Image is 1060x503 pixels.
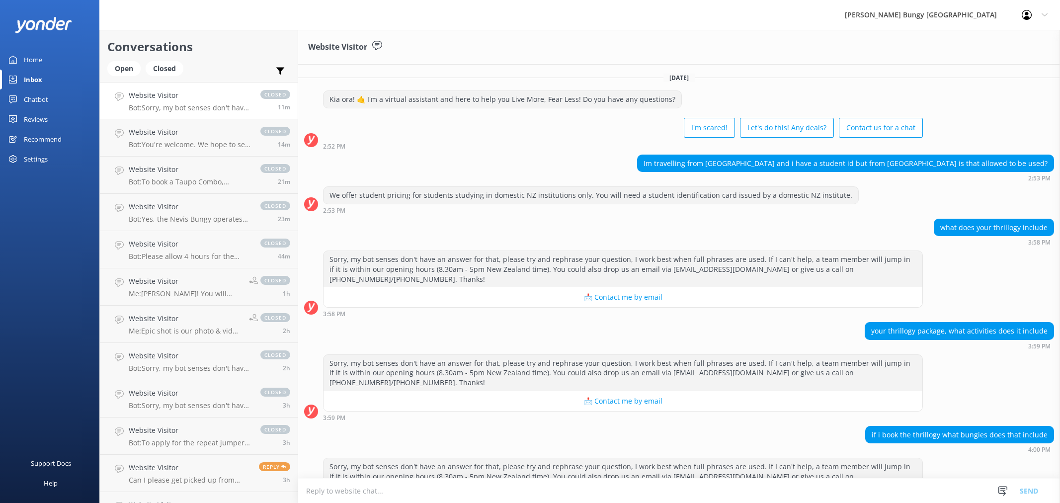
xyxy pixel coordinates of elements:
div: Chatbot [24,89,48,109]
h4: Website Visitor [129,425,250,436]
a: Website VisitorBot:You're welcome. We hope to see you at one of our [PERSON_NAME] locations soon!... [100,119,298,157]
strong: 3:58 PM [1028,240,1051,246]
a: Website VisitorBot:To book a Taupo Combo, including the bungy and jet boat, please give us a call... [100,157,298,194]
p: Bot: To apply for the repeat jumper discount via chat, please message between 8.30am-5pm NZST dai... [129,438,250,447]
h2: Conversations [107,37,290,56]
span: Reply [259,462,290,471]
h4: Website Visitor [129,164,250,175]
p: Me: [PERSON_NAME]! You will receive an email regarding feedback around 48 hours after your jump :) [129,289,242,298]
div: Open [107,61,141,76]
div: Inbox [24,70,42,89]
button: 📩 Contact me by email [324,391,922,411]
div: Reviews [24,109,48,129]
div: We offer student pricing for students studying in domestic NZ institutions only. You will need a ... [324,187,858,204]
span: Aug 22 2025 01:07pm (UTC +12:00) Pacific/Auckland [283,401,290,410]
a: Website VisitorBot:Sorry, my bot senses don't have an answer for that, please try and rephrase yo... [100,82,298,119]
span: closed [260,201,290,210]
div: Settings [24,149,48,169]
div: Im travelling from [GEOGRAPHIC_DATA] and i have a student id but from [GEOGRAPHIC_DATA] is that a... [638,155,1054,172]
div: your thrillogy package, what activities does it include [865,323,1054,339]
span: closed [260,313,290,322]
p: Bot: You're welcome. We hope to see you at one of our [PERSON_NAME] locations soon! [129,140,250,149]
p: Bot: Please allow 4 hours for the round trip to the Nevis Bungy, including return travel and acti... [129,252,250,261]
span: closed [260,239,290,248]
div: Help [44,473,58,493]
button: 📩 Contact me by email [324,287,922,307]
strong: 2:53 PM [1028,175,1051,181]
h4: Website Visitor [129,239,250,250]
h4: Website Visitor [129,127,250,138]
div: what does your thrillogy include [934,219,1054,236]
div: if i book the thrillogy what bungies does that include [866,426,1054,443]
div: Aug 22 2025 02:53pm (UTC +12:00) Pacific/Auckland [323,207,859,214]
div: Closed [146,61,183,76]
span: closed [260,164,290,173]
strong: 3:59 PM [323,415,345,421]
p: Bot: Sorry, my bot senses don't have an answer for that, please try and rephrase your question, I... [129,103,250,112]
h4: Website Visitor [129,313,242,324]
span: Aug 22 2025 01:50pm (UTC +12:00) Pacific/Auckland [283,327,290,335]
span: closed [260,388,290,397]
a: Open [107,63,146,74]
h4: Website Visitor [129,350,250,361]
span: Aug 22 2025 01:05pm (UTC +12:00) Pacific/Auckland [283,438,290,447]
p: Me: Epic shot is our photo & video software [129,327,242,335]
span: Aug 22 2025 03:49pm (UTC +12:00) Pacific/Auckland [278,177,290,186]
p: Bot: Sorry, my bot senses don't have an answer for that, please try and rephrase your question, I... [129,401,250,410]
p: Can I please get picked up from [GEOGRAPHIC_DATA]? Thank you [129,476,251,485]
button: Let's do this! Any deals? [740,118,834,138]
div: Recommend [24,129,62,149]
span: closed [260,90,290,99]
span: Aug 22 2025 04:00pm (UTC +12:00) Pacific/Auckland [278,103,290,111]
span: Aug 22 2025 02:45pm (UTC +12:00) Pacific/Auckland [283,289,290,298]
strong: 2:53 PM [323,208,345,214]
a: Website VisitorMe:Epic shot is our photo & video softwareclosed2h [100,306,298,343]
div: Sorry, my bot senses don't have an answer for that, please try and rephrase your question, I work... [324,251,922,287]
div: Sorry, my bot senses don't have an answer for that, please try and rephrase your question, I work... [324,355,922,391]
span: [DATE] [663,74,695,82]
h3: Website Visitor [308,41,367,54]
div: Aug 22 2025 03:58pm (UTC +12:00) Pacific/Auckland [323,310,923,317]
strong: 2:52 PM [323,144,345,150]
div: Aug 22 2025 03:58pm (UTC +12:00) Pacific/Auckland [934,239,1054,246]
div: Sorry, my bot senses don't have an answer for that, please try and rephrase your question, I work... [324,458,922,495]
p: Bot: Sorry, my bot senses don't have an answer for that, please try and rephrase your question, I... [129,364,250,373]
button: I'm scared! [684,118,735,138]
span: closed [260,276,290,285]
span: closed [260,425,290,434]
p: Bot: To book a Taupo Combo, including the bungy and jet boat, please give us a call at [PHONE_NUM... [129,177,250,186]
span: Aug 22 2025 01:48pm (UTC +12:00) Pacific/Auckland [283,364,290,372]
div: Aug 22 2025 02:53pm (UTC +12:00) Pacific/Auckland [637,174,1054,181]
a: Website VisitorBot:Yes, the Nevis Bungy operates in most weather conditions, including rain. It c... [100,194,298,231]
span: Aug 22 2025 03:47pm (UTC +12:00) Pacific/Auckland [278,215,290,223]
h4: Website Visitor [129,90,250,101]
div: Kia ora! 🤙 I'm a virtual assistant and here to help you Live More, Fear Less! Do you have any que... [324,91,681,108]
h4: Website Visitor [129,388,250,399]
h4: Website Visitor [129,462,251,473]
div: Support Docs [31,453,71,473]
span: closed [260,350,290,359]
div: Aug 22 2025 03:59pm (UTC +12:00) Pacific/Auckland [865,342,1054,349]
a: Website VisitorBot:Please allow 4 hours for the round trip to the Nevis Bungy, including return t... [100,231,298,268]
h4: Website Visitor [129,276,242,287]
div: Home [24,50,42,70]
a: Website VisitorBot:To apply for the repeat jumper discount via chat, please message between 8.30a... [100,418,298,455]
a: Website VisitorCan I please get picked up from [GEOGRAPHIC_DATA]? Thank youReply3h [100,455,298,492]
span: closed [260,127,290,136]
a: Website VisitorMe:[PERSON_NAME]! You will receive an email regarding feedback around 48 hours aft... [100,268,298,306]
a: Website VisitorBot:Sorry, my bot senses don't have an answer for that, please try and rephrase yo... [100,380,298,418]
strong: 3:58 PM [323,311,345,317]
a: Website VisitorBot:Sorry, my bot senses don't have an answer for that, please try and rephrase yo... [100,343,298,380]
div: Aug 22 2025 02:52pm (UTC +12:00) Pacific/Auckland [323,143,923,150]
p: Bot: Yes, the Nevis Bungy operates in most weather conditions, including rain. It can make for an... [129,215,250,224]
strong: 3:59 PM [1028,343,1051,349]
button: Contact us for a chat [839,118,923,138]
span: Aug 22 2025 12:43pm (UTC +12:00) Pacific/Auckland [283,476,290,484]
span: Aug 22 2025 03:26pm (UTC +12:00) Pacific/Auckland [278,252,290,260]
a: Closed [146,63,188,74]
h4: Website Visitor [129,201,250,212]
img: yonder-white-logo.png [15,17,72,33]
span: Aug 22 2025 03:57pm (UTC +12:00) Pacific/Auckland [278,140,290,149]
strong: 4:00 PM [1028,447,1051,453]
div: Aug 22 2025 03:59pm (UTC +12:00) Pacific/Auckland [323,414,923,421]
